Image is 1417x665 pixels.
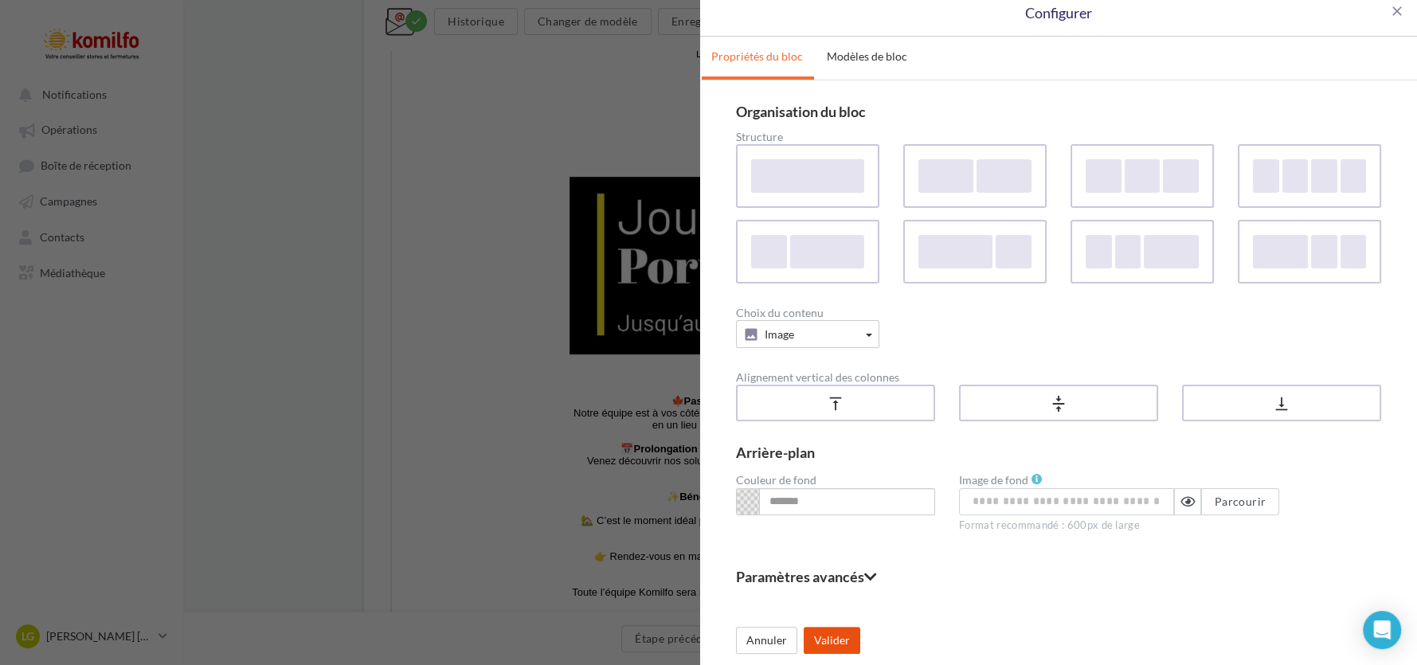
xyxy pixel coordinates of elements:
div: Alignement vertical des colonnes [736,372,1381,383]
p: ✨ [178,455,639,467]
a: Propriétés du bloc [702,37,812,76]
strong: Prolongation exceptionnelle de nos Portes Ouvertes jusqu’au [DATE] ! [241,407,588,419]
p: Toute l’équipe Komilfo sera ravie de vous accueillir et de vous accompagner dans la réussite de v... [178,550,639,574]
div: Open Intercom Messenger [1363,611,1401,649]
span: close [1389,3,1405,19]
p: 🏡 C’est le moment idéal pour donner un nouveau souffle à votre intérieur et réaliser vos envies d... [178,479,639,503]
label: Image de fond [959,475,1028,486]
span: Image [765,327,794,341]
span: L'email ne s'affiche pas correctement ? [304,13,469,24]
div: Structure [736,131,1381,143]
button: Image [736,320,879,348]
div: Configurer [724,3,1393,24]
strong: Madame, Monsieur, [361,335,456,347]
button: Valider [804,627,860,654]
div: Organisation du bloc [736,104,1381,119]
strong: À très bientôt, L’équipe Komilfo [367,586,451,610]
span: Parcourir [1215,495,1266,508]
p: 🍁 Notre équipe est à vos côtés pour concrétiser vos projets de rénovation et transformer votre ha... [178,359,639,395]
img: Design_sans_titre_40.png [309,41,508,120]
p: 👉 Rendez-vous en magasin ou contactez-nous dès maintenant pour plus d’informations : 📞 [PHONE_NUM... [178,514,639,538]
i: vertical_align_center [1050,396,1067,412]
img: Jusquau_samedi_11_octobre.jpg [178,136,640,319]
button: Parcourir [1201,488,1279,515]
i: vertical_align_top [827,396,844,412]
i: vertical_align_bottom [1273,396,1290,412]
strong: Bénéficiez de -15 % sur l’ensemble de nos produits. [288,455,542,467]
fieldset: Paramètres avancés [736,569,1381,584]
div: Format recommandé : 600px de large [959,515,1158,533]
strong: Passez un automne tout en confort avec Komilfo ! [292,359,538,371]
a: Cliquez-ici [469,12,513,24]
u: Cliquez-ici [469,13,513,24]
div: Choix du contenu [736,307,1381,319]
div: Arrière-plan [736,445,1381,460]
p: 📅 Venez découvrir nos solutions directement dans notre showroom et profitez d’une expérience imme... [178,407,639,443]
button: Annuler [736,627,797,654]
a: Modèles de bloc [817,37,917,76]
label: Couleur de fond [736,475,816,486]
